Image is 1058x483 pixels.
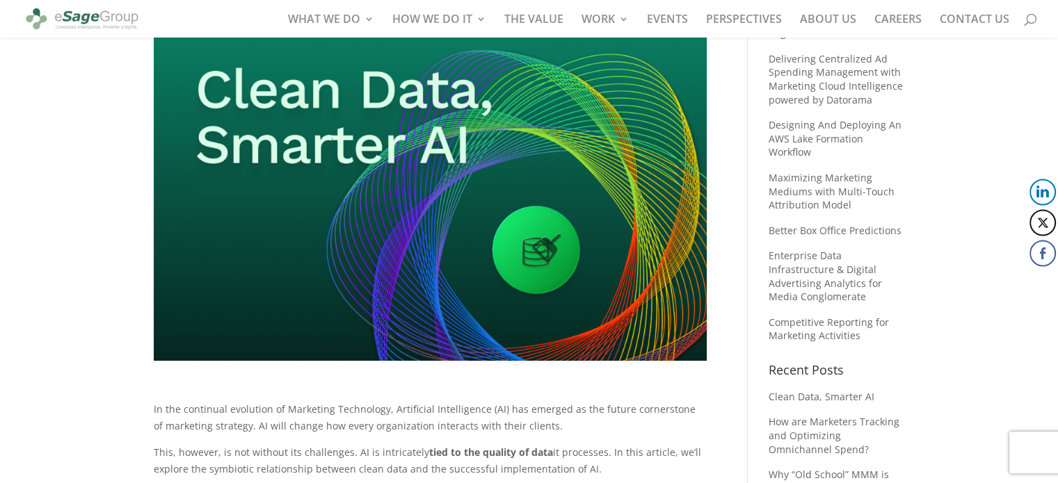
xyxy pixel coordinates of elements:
a: ABOUT US [800,14,856,38]
a: Better Box Office Predictions [769,224,901,237]
span: This, however, is not without its challenges. AI is intricately [154,445,429,459]
a: Competitive Reporting for Marketing Activities [769,316,889,343]
a: Clean Data, Smarter AI [769,390,874,403]
a: WHAT WE DO [288,14,374,38]
a: CAREERS [874,14,922,38]
a: PERSPECTIVES [706,14,782,38]
button: LinkedIn Share [1029,179,1056,205]
a: How are Marketers Tracking and Optimizing Omnichannel Spend? [769,415,899,455]
a: HOW WE DO IT [392,14,486,38]
a: Maximizing Marketing Mediums with Multi-Touch Attribution Model [769,171,895,211]
h4: Recent Posts [769,363,904,383]
span: In the continual evolution of Marketing Technology, Artificial Intelligence (AI) has emerged as t... [154,402,696,432]
a: THE VALUE [504,14,563,38]
a: Enterprise Data Infrastructure & Digital Advertising Analytics for Media Conglomerate [769,249,882,303]
a: EVENTS [647,14,688,38]
button: Facebook Share [1029,240,1056,266]
a: CONTACT US [940,14,1009,38]
a: Delivering Centralized Ad Spending Management with Marketing Cloud Intelligence powered by Datorama [769,52,903,106]
span: it processes. In this article, we’ll explore the symbiotic relationship between clean data and th... [154,445,701,475]
a: WORK [582,14,629,38]
span: tied to the quality of data [429,445,553,459]
img: eSage Group [24,3,141,35]
button: Twitter Share [1029,209,1056,236]
a: Designing And Deploying An AWS Lake Formation Workflow [769,118,901,158]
